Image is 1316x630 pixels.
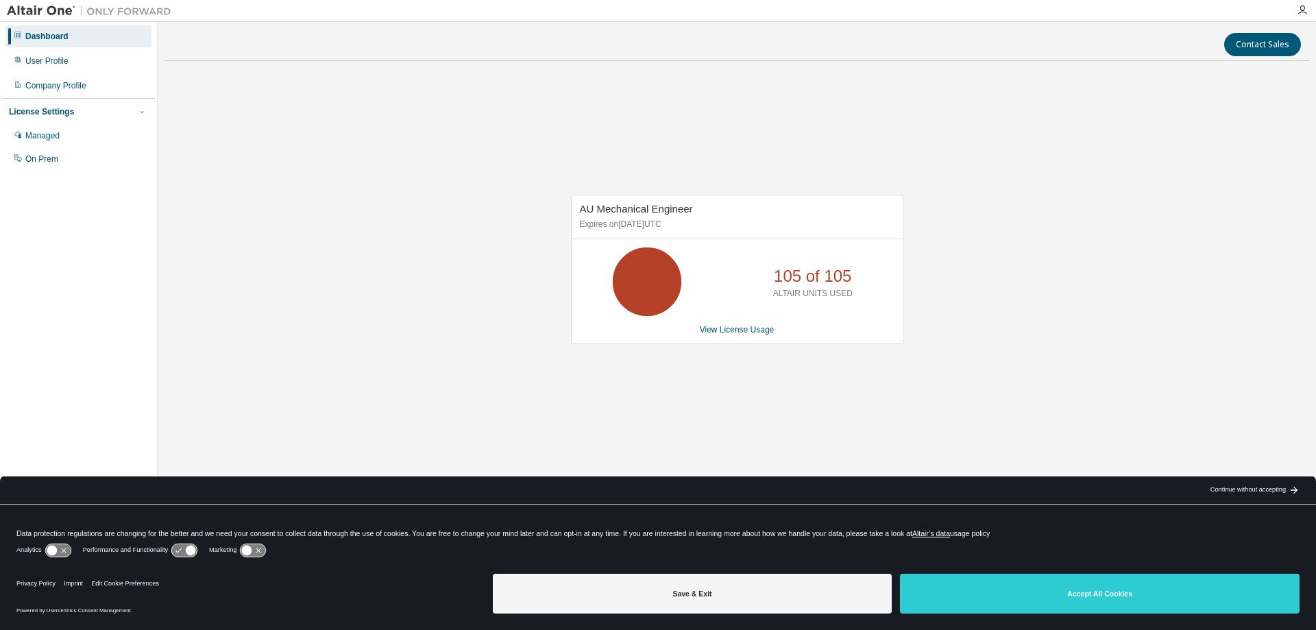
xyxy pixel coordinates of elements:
[25,56,69,66] div: User Profile
[580,219,891,230] p: Expires on [DATE] UTC
[7,4,178,18] img: Altair One
[9,106,74,117] div: License Settings
[25,31,69,42] div: Dashboard
[25,80,86,91] div: Company Profile
[1224,33,1301,56] button: Contact Sales
[580,203,693,215] span: AU Mechanical Engineer
[700,325,775,335] a: View License Usage
[25,154,58,165] div: On Prem
[773,288,853,300] p: ALTAIR UNITS USED
[25,130,60,141] div: Managed
[774,265,851,288] p: 105 of 105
